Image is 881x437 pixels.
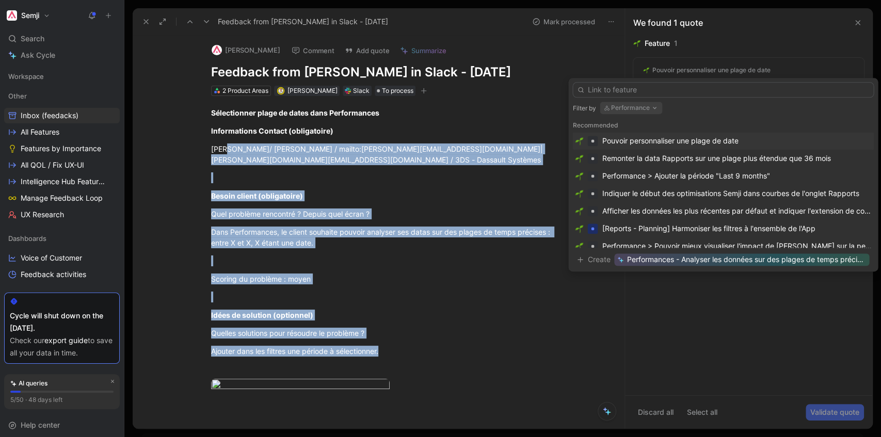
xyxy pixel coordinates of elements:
[602,187,859,200] div: Indiquer le début des optimisations Semji dans courbes de l'onglet Rapports
[575,189,583,198] img: 🌱
[575,224,583,233] img: 🌱
[587,253,610,266] span: Create
[575,172,583,180] img: 🌱
[575,242,583,250] img: 🌱
[575,154,583,163] img: 🌱
[600,102,662,114] button: Performance
[575,207,583,215] img: 🌱
[602,170,770,182] div: Performance > Ajouter la période "Last 9 months"
[602,152,830,165] div: Remonter la data Rapports sur une plage plus étendue que 36 mois
[572,104,596,112] div: Filter by
[572,119,874,132] div: Recommended
[602,205,871,217] div: Afficher les données les plus récentes par défaut et indiquer l'extension de colonne nécessaire
[602,222,815,235] div: [Reports - Planning] Harmoniser les filtres à l'ensemble de l'App
[575,137,583,145] img: 🌱
[572,82,874,98] input: Link to feature
[602,240,871,252] div: Performance > Pouvoir mieux visualiser l'impact de [PERSON_NAME] sur la performance d'un contenu
[627,253,866,266] span: Performances - Analyser les données sur des plages de temps précises
[602,135,738,147] div: Pouvoir personnaliser une plage de date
